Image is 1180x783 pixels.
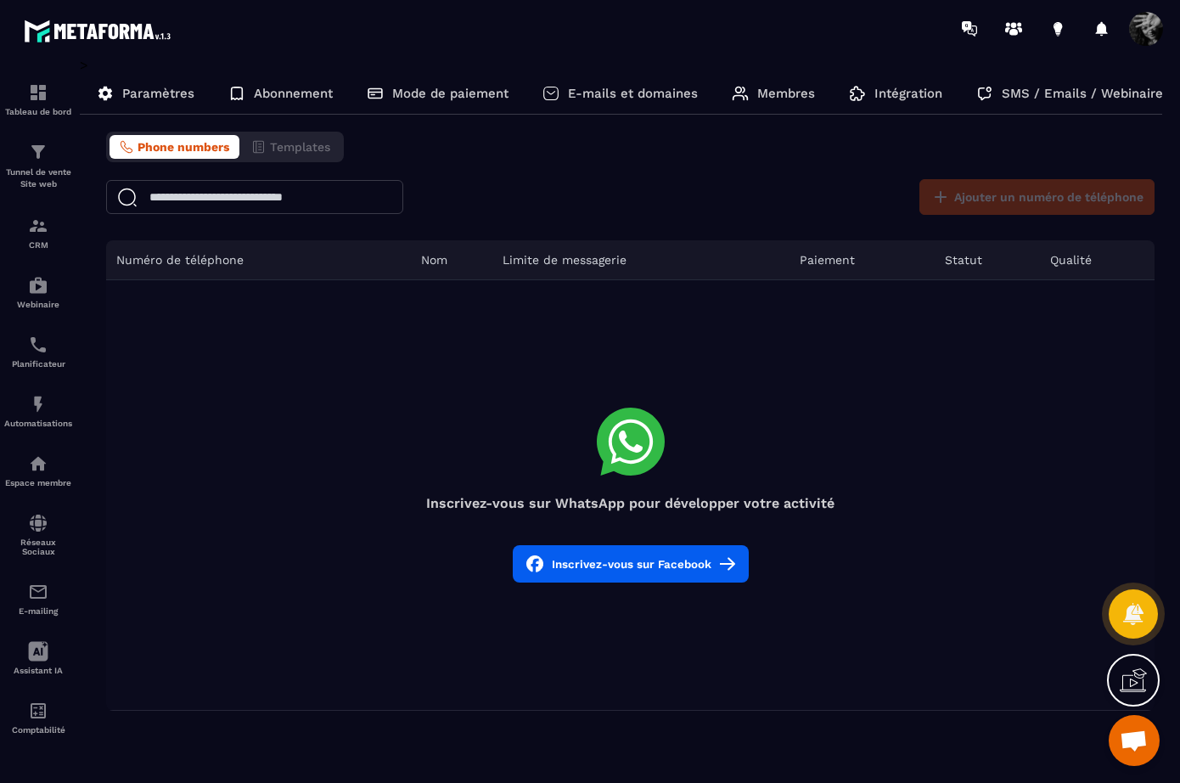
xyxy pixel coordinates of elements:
a: automationsautomationsWebinaire [4,262,72,322]
th: Statut [935,240,1040,280]
img: formation [28,82,48,103]
a: formationformationTunnel de vente Site web [4,129,72,203]
p: SMS / Emails / Webinaires [1002,86,1170,101]
th: Limite de messagerie [492,240,789,280]
span: Phone numbers [138,140,229,154]
a: Assistant IA [4,628,72,688]
p: Assistant IA [4,666,72,675]
p: Automatisations [4,419,72,428]
th: Numéro de téléphone [106,240,411,280]
div: Ouvrir le chat [1109,715,1160,766]
th: Nom [411,240,492,280]
p: Planificateur [4,359,72,369]
a: automationsautomationsEspace membre [4,441,72,500]
a: formationformationTableau de bord [4,70,72,129]
p: Tableau de bord [4,107,72,116]
img: automations [28,275,48,296]
span: Templates [270,140,330,154]
img: accountant [28,701,48,721]
p: E-mails et domaines [568,86,698,101]
a: social-networksocial-networkRéseaux Sociaux [4,500,72,569]
img: formation [28,216,48,236]
button: Phone numbers [110,135,239,159]
a: emailemailE-mailing [4,569,72,628]
a: formationformationCRM [4,203,72,262]
img: automations [28,394,48,414]
p: Webinaire [4,300,72,309]
h4: Inscrivez-vous sur WhatsApp pour développer votre activité [106,495,1155,511]
p: Comptabilité [4,725,72,735]
th: Qualité [1040,240,1155,280]
a: automationsautomationsAutomatisations [4,381,72,441]
img: scheduler [28,335,48,355]
p: Paramètres [122,86,194,101]
p: Mode de paiement [392,86,509,101]
p: CRM [4,240,72,250]
div: > [80,57,1163,711]
p: Membres [757,86,815,101]
img: logo [24,15,177,47]
th: Paiement [789,240,935,280]
button: Templates [241,135,340,159]
button: Inscrivez-vous sur Facebook [513,545,749,583]
img: formation [28,142,48,162]
p: Abonnement [254,86,333,101]
a: schedulerschedulerPlanificateur [4,322,72,381]
img: social-network [28,513,48,533]
a: accountantaccountantComptabilité [4,688,72,747]
p: Réseaux Sociaux [4,538,72,556]
p: E-mailing [4,606,72,616]
p: Espace membre [4,478,72,487]
img: email [28,582,48,602]
p: Intégration [874,86,942,101]
p: Tunnel de vente Site web [4,166,72,190]
img: automations [28,453,48,474]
